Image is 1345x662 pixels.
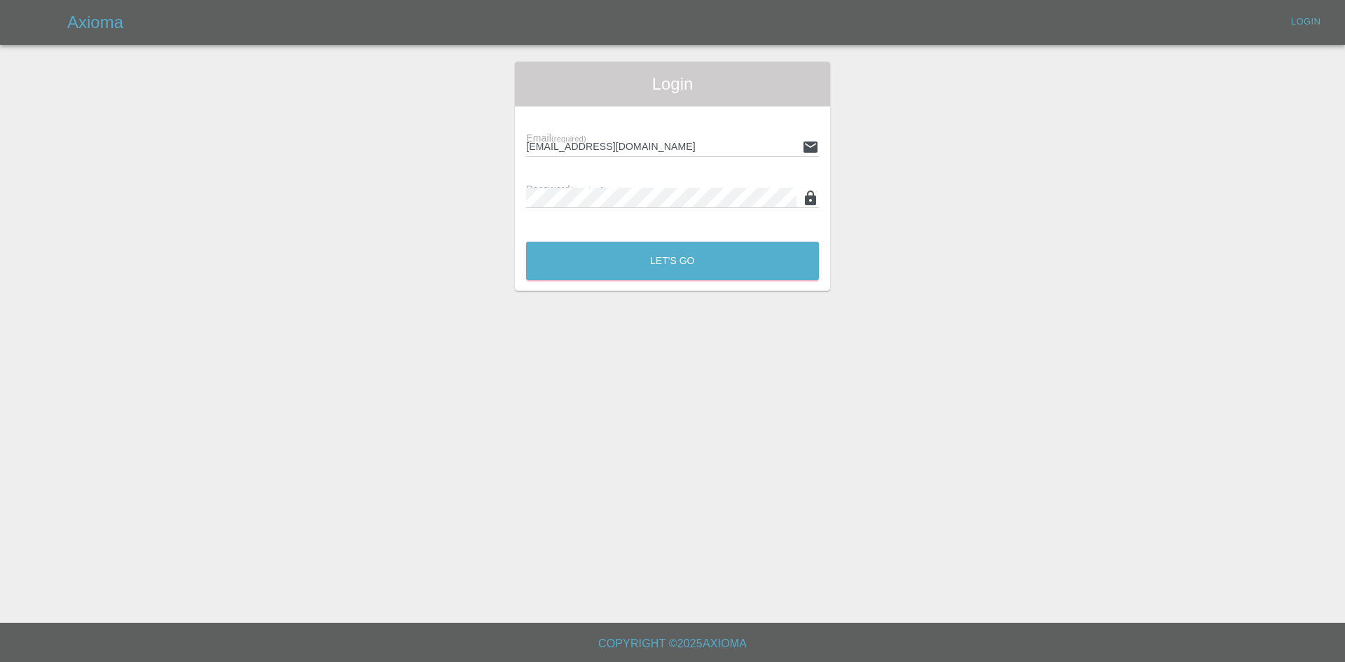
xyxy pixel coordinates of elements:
[526,242,819,280] button: Let's Go
[11,634,1334,654] h6: Copyright © 2025 Axioma
[526,184,605,195] span: Password
[551,135,586,143] small: (required)
[526,73,819,95] span: Login
[67,11,123,34] h5: Axioma
[570,186,605,194] small: (required)
[526,132,586,144] span: Email
[1283,11,1328,33] a: Login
